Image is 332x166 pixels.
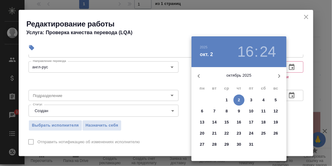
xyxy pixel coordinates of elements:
[254,43,258,60] h3: :
[250,97,252,103] p: 3
[197,106,208,117] button: 6
[197,128,208,139] button: 20
[274,119,278,125] p: 19
[237,141,241,148] p: 30
[258,85,269,91] span: сб
[226,108,228,114] p: 8
[238,97,240,103] p: 2
[237,43,254,60] button: 16
[197,85,208,91] span: пн
[206,72,272,79] p: октябрь 2025
[209,139,220,150] button: 28
[221,139,232,150] button: 29
[274,108,278,114] p: 12
[246,85,257,91] span: пт
[270,95,281,106] button: 5
[258,106,269,117] button: 11
[237,130,241,136] p: 23
[246,128,257,139] button: 24
[200,141,205,148] p: 27
[249,119,254,125] p: 17
[270,117,281,128] button: 19
[221,85,232,91] span: ср
[225,119,229,125] p: 15
[270,85,281,91] span: вс
[225,141,229,148] p: 29
[221,117,232,128] button: 15
[226,97,228,103] p: 1
[237,119,241,125] p: 16
[197,139,208,150] button: 27
[197,117,208,128] button: 13
[261,108,266,114] p: 11
[234,139,245,150] button: 30
[234,95,245,106] button: 2
[246,95,257,106] button: 3
[249,108,254,114] p: 10
[249,130,254,136] p: 24
[258,117,269,128] button: 18
[213,108,215,114] p: 7
[212,119,217,125] p: 14
[225,130,229,136] p: 22
[221,128,232,139] button: 22
[262,97,264,103] p: 4
[258,95,269,106] button: 4
[212,141,217,148] p: 28
[200,51,213,58] button: окт. 2
[209,117,220,128] button: 14
[200,119,205,125] p: 13
[234,117,245,128] button: 16
[275,97,277,103] p: 5
[234,106,245,117] button: 9
[246,139,257,150] button: 31
[201,108,203,114] p: 6
[238,108,240,114] p: 9
[249,141,254,148] p: 31
[200,130,205,136] p: 20
[274,130,278,136] p: 26
[246,106,257,117] button: 10
[270,106,281,117] button: 12
[234,128,245,139] button: 23
[261,119,266,125] p: 18
[209,106,220,117] button: 7
[260,43,276,60] button: 24
[221,95,232,106] button: 1
[209,128,220,139] button: 21
[221,106,232,117] button: 8
[212,130,217,136] p: 21
[246,117,257,128] button: 17
[270,128,281,139] button: 26
[258,128,269,139] button: 25
[209,85,220,91] span: вт
[234,85,245,91] span: чт
[200,45,208,49] button: 2025
[261,130,266,136] p: 25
